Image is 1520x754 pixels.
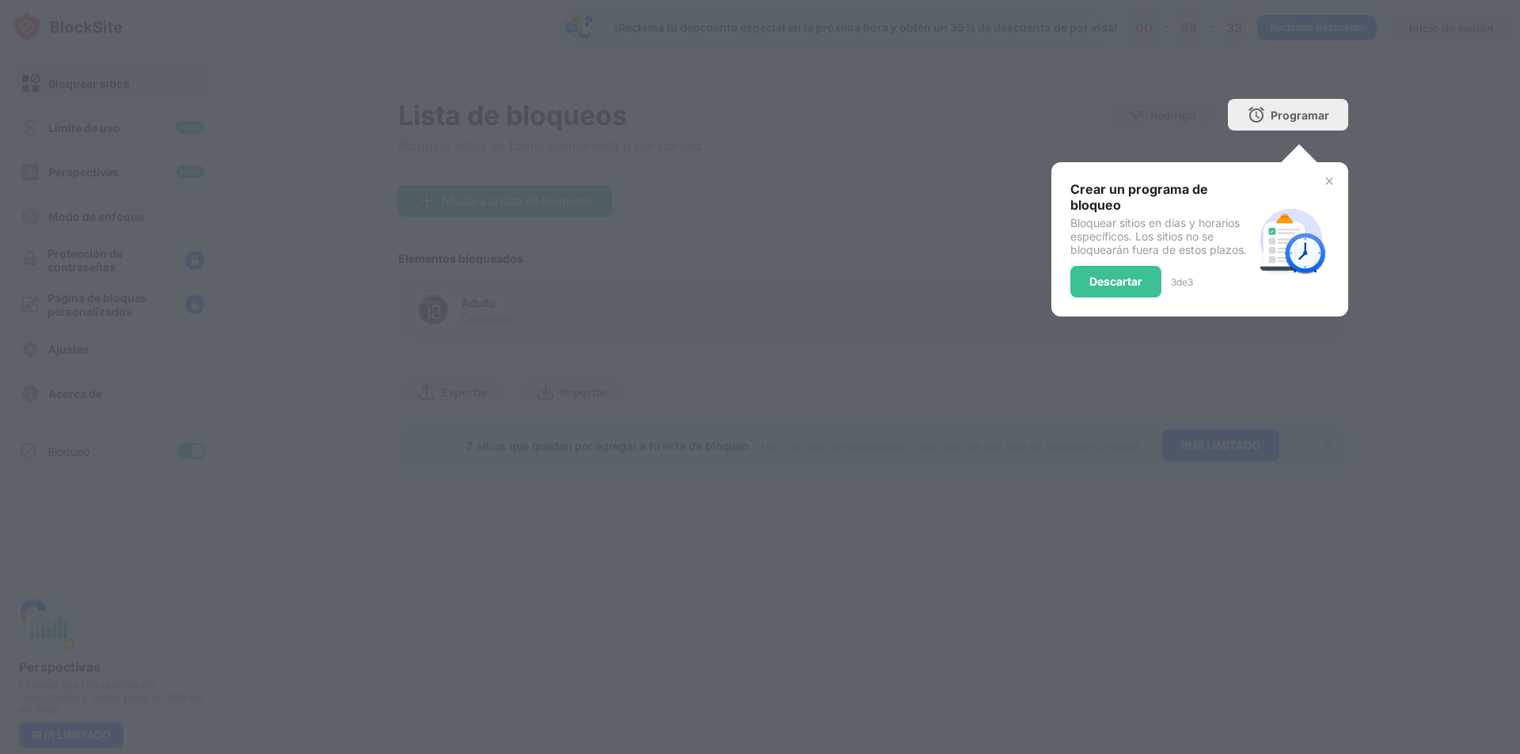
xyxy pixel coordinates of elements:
font: de [1176,276,1187,288]
img: schedule.svg [1253,202,1329,278]
font: Crear un programa de bloqueo [1070,181,1208,213]
font: 3 [1187,276,1193,288]
font: Bloquear sitios en días y horarios específicos. Los sitios no se bloquearán fuera de estos plazos. [1070,216,1247,256]
font: Descartar [1089,275,1142,288]
font: 3 [1171,276,1176,288]
img: x-button.svg [1323,175,1336,188]
font: Programar [1271,108,1329,122]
